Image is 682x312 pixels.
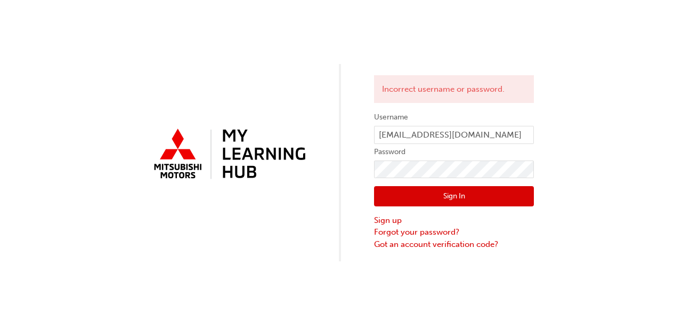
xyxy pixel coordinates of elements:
[374,146,534,158] label: Password
[374,111,534,124] label: Username
[148,124,308,185] img: mmal
[374,214,534,227] a: Sign up
[374,126,534,144] input: Username
[374,238,534,251] a: Got an account verification code?
[374,186,534,206] button: Sign In
[374,226,534,238] a: Forgot your password?
[374,75,534,103] div: Incorrect username or password.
